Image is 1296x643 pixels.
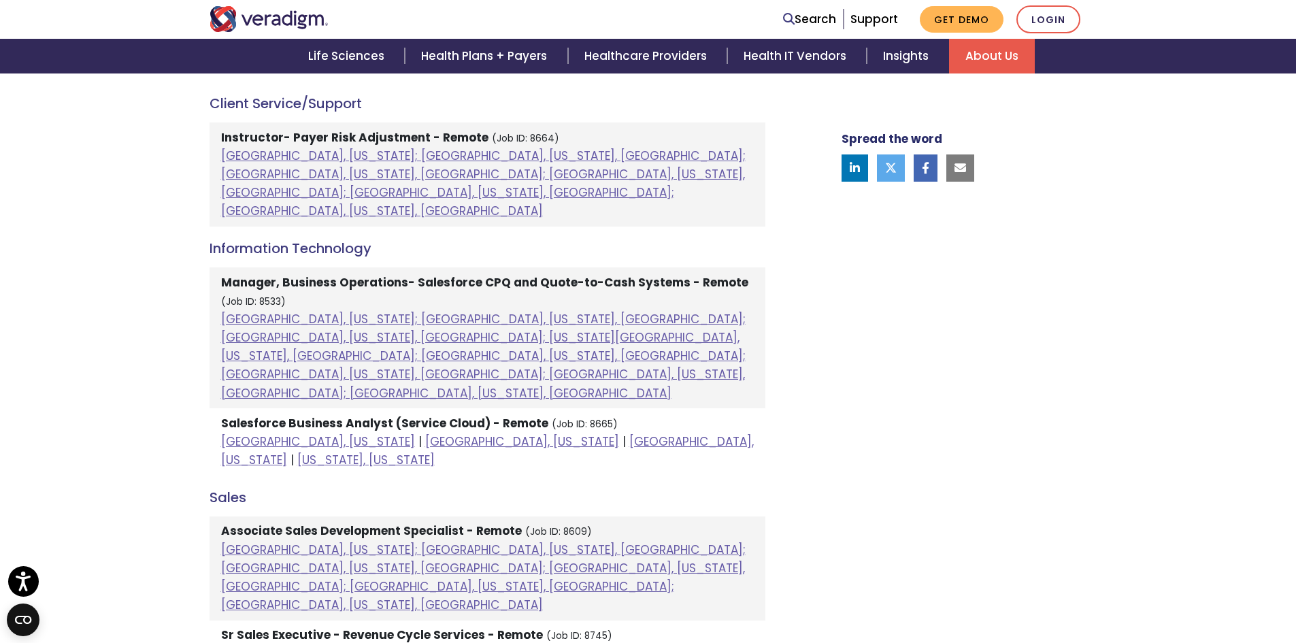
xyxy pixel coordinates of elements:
[297,452,435,468] a: [US_STATE], [US_STATE]
[727,39,867,73] a: Health IT Vendors
[221,129,488,146] strong: Instructor- Payer Risk Adjustment - Remote
[221,274,748,291] strong: Manager, Business Operations- Salesforce CPQ and Quote-to-Cash Systems - Remote
[546,629,612,642] small: (Job ID: 8745)
[492,132,559,145] small: (Job ID: 8664)
[221,148,746,220] a: [GEOGRAPHIC_DATA], [US_STATE]; [GEOGRAPHIC_DATA], [US_STATE], [GEOGRAPHIC_DATA]; [GEOGRAPHIC_DATA...
[210,95,765,112] h4: Client Service/Support
[525,525,592,538] small: (Job ID: 8609)
[292,39,405,73] a: Life Sciences
[949,39,1035,73] a: About Us
[210,489,765,506] h4: Sales
[568,39,727,73] a: Healthcare Providers
[221,415,548,431] strong: Salesforce Business Analyst (Service Cloud) - Remote
[867,39,949,73] a: Insights
[221,311,746,401] a: [GEOGRAPHIC_DATA], [US_STATE]; [GEOGRAPHIC_DATA], [US_STATE], [GEOGRAPHIC_DATA]; [GEOGRAPHIC_DATA...
[1016,5,1080,33] a: Login
[7,604,39,636] button: Open CMP widget
[783,10,836,29] a: Search
[418,433,422,450] span: |
[221,523,522,539] strong: Associate Sales Development Specialist - Remote
[221,542,746,614] a: [GEOGRAPHIC_DATA], [US_STATE]; [GEOGRAPHIC_DATA], [US_STATE], [GEOGRAPHIC_DATA]; [GEOGRAPHIC_DATA...
[210,240,765,257] h4: Information Technology
[221,627,543,643] strong: Sr Sales Executive - Revenue Cycle Services - Remote
[425,433,619,450] a: [GEOGRAPHIC_DATA], [US_STATE]
[842,131,942,147] strong: Spread the word
[850,11,898,27] a: Support
[405,39,567,73] a: Health Plans + Payers
[221,295,286,308] small: (Job ID: 8533)
[622,433,626,450] span: |
[290,452,294,468] span: |
[552,418,618,431] small: (Job ID: 8665)
[221,433,415,450] a: [GEOGRAPHIC_DATA], [US_STATE]
[920,6,1003,33] a: Get Demo
[210,6,329,32] img: Veradigm logo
